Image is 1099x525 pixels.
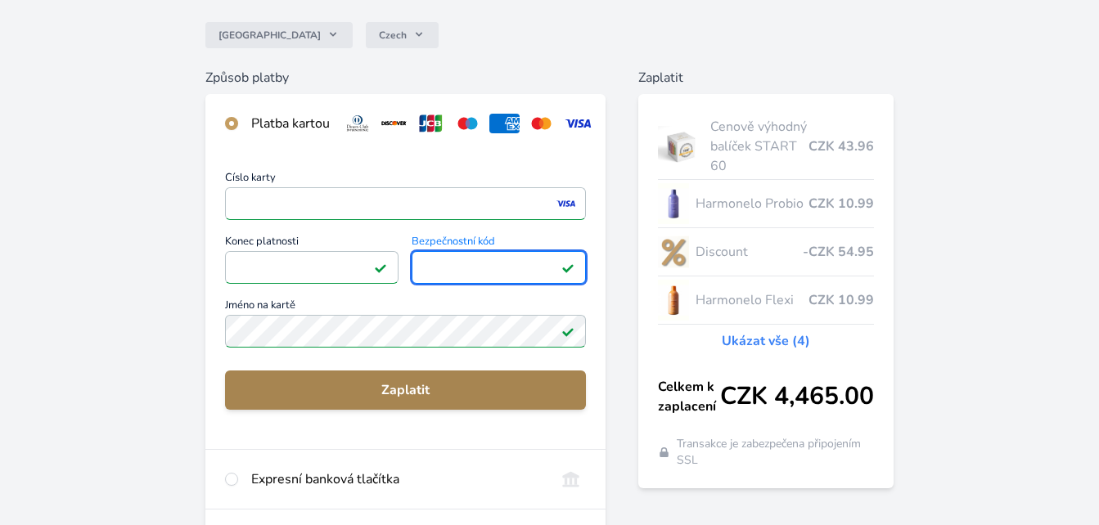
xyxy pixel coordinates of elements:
[238,380,573,400] span: Zaplatit
[205,68,606,87] h6: Způsob platby
[658,231,689,272] img: discount-lo.png
[225,173,586,187] span: Číslo karty
[696,194,809,213] span: Harmonelo Probio
[722,331,810,351] a: Ukázat vše (4)
[677,436,875,469] span: Transakce je zabezpečena připojením SSL
[808,137,874,156] span: CZK 43.96
[379,114,409,133] img: discover.svg
[658,377,721,416] span: Celkem k zaplacení
[556,469,586,489] img: onlineBanking_CZ.svg
[658,126,705,167] img: start.jpg
[232,192,579,215] iframe: Iframe pro číslo karty
[379,29,407,42] span: Czech
[489,114,520,133] img: amex.svg
[710,117,808,176] span: Cenově výhodný balíček START 60
[205,22,353,48] button: [GEOGRAPHIC_DATA]
[232,256,392,279] iframe: Iframe pro datum vypršení platnosti
[218,29,321,42] span: [GEOGRAPHIC_DATA]
[561,325,574,338] img: Platné pole
[419,256,579,279] iframe: Iframe pro bezpečnostní kód
[416,114,446,133] img: jcb.svg
[638,68,894,87] h6: Zaplatit
[720,382,874,411] span: CZK 4,465.00
[696,242,804,262] span: Discount
[251,114,330,133] div: Platba kartou
[658,280,689,321] img: CLEAN_FLEXI_se_stinem_x-hi_(1)-lo.jpg
[412,236,586,251] span: Bezpečnostní kód
[225,315,586,348] input: Jméno na kartěPlatné pole
[225,236,399,251] span: Konec platnosti
[808,194,874,213] span: CZK 10.99
[366,22,439,48] button: Czech
[696,290,809,310] span: Harmonelo Flexi
[225,300,586,315] span: Jméno na kartě
[803,242,874,262] span: -CZK 54.95
[526,114,556,133] img: mc.svg
[251,469,543,489] div: Expresní banková tlačítka
[563,114,593,133] img: visa.svg
[343,114,373,133] img: diners.svg
[808,290,874,310] span: CZK 10.99
[561,261,574,274] img: Platné pole
[225,370,586,410] button: Zaplatit
[658,183,689,224] img: CLEAN_PROBIO_se_stinem_x-lo.jpg
[453,114,483,133] img: maestro.svg
[374,261,387,274] img: Platné pole
[555,196,577,211] img: visa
